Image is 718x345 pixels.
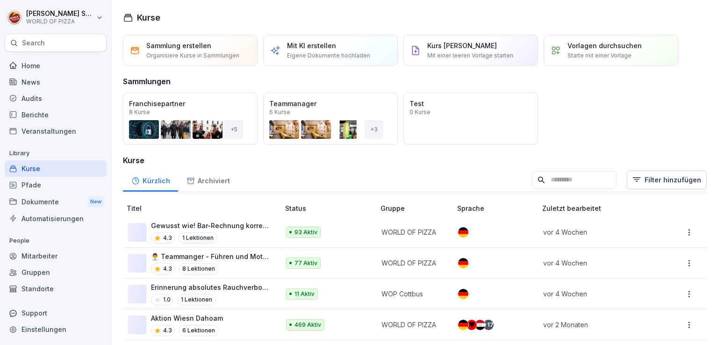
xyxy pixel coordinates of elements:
p: Organisiere Kurse in Sammlungen [146,51,239,60]
img: de.svg [458,258,468,268]
img: al.svg [467,320,477,330]
img: eg.svg [475,320,485,330]
a: Automatisierungen [5,210,107,227]
p: 1 Lektionen [179,232,217,244]
p: Erinnerung absolutes Rauchverbot im Firmenfahrzeug [151,282,270,292]
img: de.svg [458,289,468,299]
p: Mit KI erstellen [287,41,336,50]
div: + 3 [365,120,383,139]
p: Aktion Wiesn Dahoam [151,313,223,323]
a: Kürzlich [123,168,178,192]
a: Teammanager6 Kurse+3 [263,93,398,145]
p: 1.0 [163,295,171,304]
p: WOP Cottbus [381,289,442,299]
a: Archiviert [178,168,238,192]
p: vor 2 Monaten [543,320,653,330]
p: vor 4 Wochen [543,258,653,268]
p: 4.3 [163,234,172,242]
a: Audits [5,90,107,107]
a: Test0 Kurse [403,93,538,145]
a: Franchisepartner8 Kurse+5 [123,93,258,145]
button: Filter hinzufügen [627,171,707,189]
p: Mit einer leeren Vorlage starten [427,51,513,60]
p: WORLD OF PIZZA [381,258,442,268]
h3: Kurse [123,155,707,166]
div: + 17 [483,320,494,330]
p: 77 Aktiv [294,259,317,267]
div: + 5 [224,120,243,139]
p: 6 Lektionen [179,325,219,336]
p: 4.3 [163,326,172,335]
a: DokumenteNew [5,193,107,210]
a: Veranstaltungen [5,123,107,139]
p: Sammlung erstellen [146,41,211,50]
p: 6 Kurse [269,109,290,115]
p: Teammanager [269,99,392,108]
p: 11 Aktiv [294,290,315,298]
p: [PERSON_NAME] Seraphim [26,10,94,18]
p: Search [22,38,45,48]
p: 0 Kurse [409,109,431,115]
p: 8 Kurse [129,109,150,115]
div: New [88,196,104,207]
p: Test [409,99,532,108]
div: Dokumente [5,193,107,210]
p: Starte mit einer Vorlage [567,51,632,60]
p: 8 Lektionen [179,263,219,274]
p: 469 Aktiv [294,321,321,329]
p: Library [5,146,107,161]
a: Einstellungen [5,321,107,338]
img: de.svg [458,320,468,330]
p: Franchisepartner [129,99,251,108]
h3: Sammlungen [123,76,171,87]
p: Sprache [457,203,538,213]
p: Zuletzt bearbeitet [542,203,665,213]
p: 1 Lektionen [177,294,216,305]
p: Kurs [PERSON_NAME] [427,41,497,50]
p: 👨‍💼 Teammanger - Führen und Motivation von Mitarbeitern [151,252,270,261]
img: de.svg [458,227,468,237]
p: 4.3 [163,265,172,273]
p: Gewusst wie! Bar-Rechnung korrekt in der Kasse verbuchen. [151,221,270,230]
p: Eigene Dokumente hochladen [287,51,370,60]
p: WORLD OF PIZZA [381,320,442,330]
p: Gruppe [381,203,453,213]
a: Pfade [5,177,107,193]
p: WORLD OF PIZZA [26,18,94,25]
a: Berichte [5,107,107,123]
div: Support [5,305,107,321]
p: 93 Aktiv [294,228,317,237]
a: Kurse [5,160,107,177]
p: vor 4 Wochen [543,289,653,299]
p: WORLD OF PIZZA [381,227,442,237]
a: Standorte [5,280,107,297]
h1: Kurse [137,11,160,24]
a: Mitarbeiter [5,248,107,264]
a: Home [5,57,107,74]
p: Status [285,203,377,213]
p: Vorlagen durchsuchen [567,41,642,50]
p: People [5,233,107,248]
a: News [5,74,107,90]
p: vor 4 Wochen [543,227,653,237]
p: Titel [127,203,281,213]
a: Gruppen [5,264,107,280]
